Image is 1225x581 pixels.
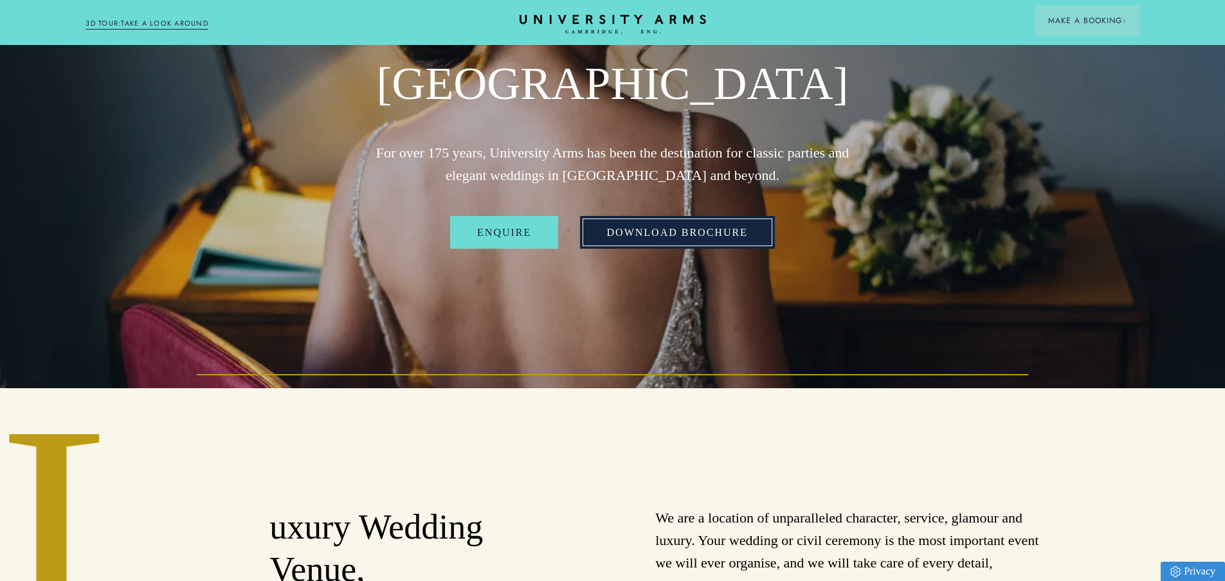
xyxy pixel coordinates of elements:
a: 3D TOUR:TAKE A LOOK AROUND [86,18,208,30]
button: Make a BookingArrow icon [1035,5,1139,36]
a: Privacy [1161,562,1225,581]
a: Enquire [450,216,558,249]
span: Make a Booking [1048,15,1127,26]
img: Privacy [1170,566,1181,577]
a: Home [520,15,706,35]
a: Download Brochure [580,216,775,249]
p: For over 175 years, University Arms has been the destination for classic parties and elegant wedd... [356,141,870,186]
img: Arrow icon [1122,19,1127,23]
